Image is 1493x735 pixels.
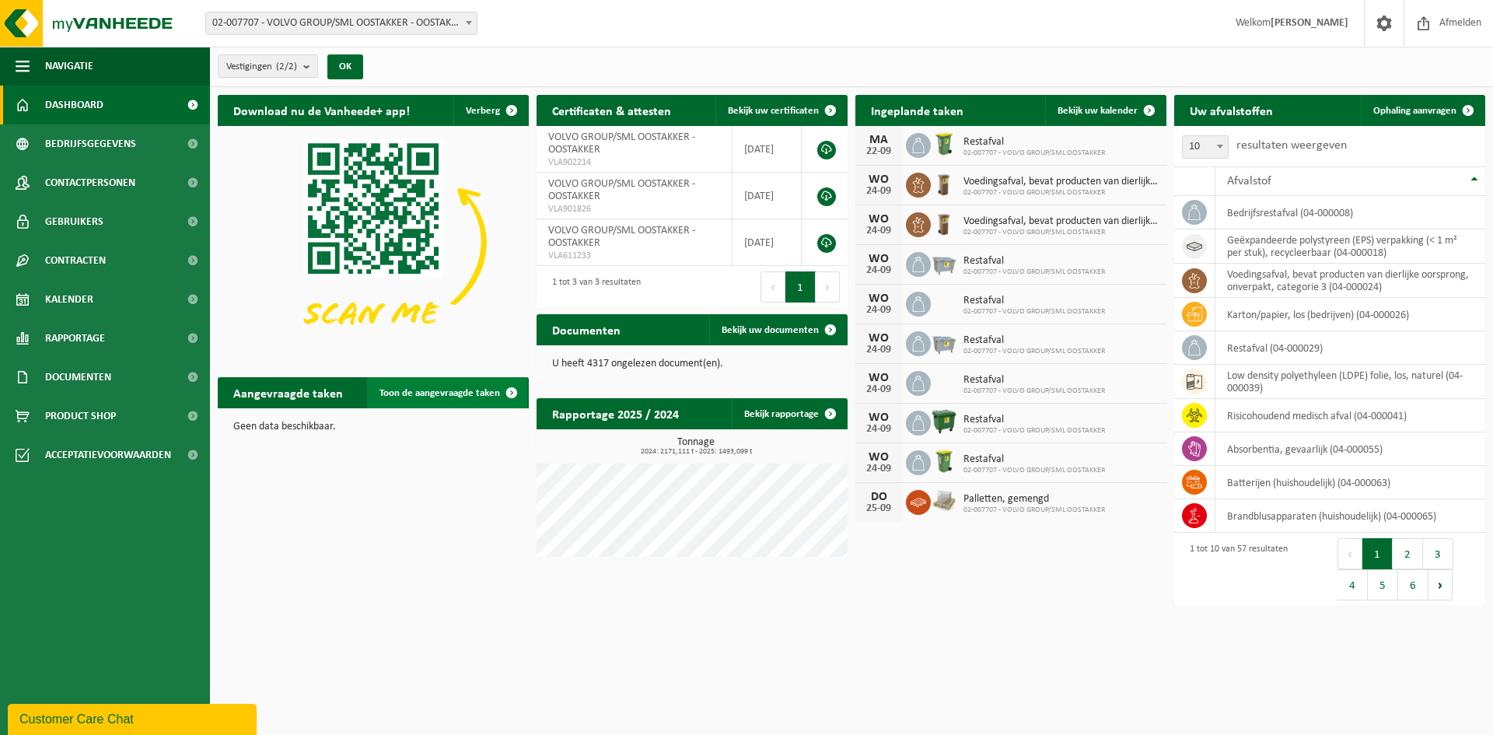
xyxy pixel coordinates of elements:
td: karton/papier, los (bedrijven) (04-000026) [1215,298,1485,331]
span: Dashboard [45,86,103,124]
td: voedingsafval, bevat producten van dierlijke oorsprong, onverpakt, categorie 3 (04-000024) [1215,264,1485,298]
h2: Aangevraagde taken [218,377,358,408]
div: 1 tot 10 van 57 resultaten [1182,537,1288,602]
span: Verberg [466,106,500,116]
td: bedrijfsrestafval (04-000008) [1215,196,1485,229]
div: MA [863,134,894,146]
span: 02-007707 - VOLVO GROUP/SML OOSTAKKER [963,228,1159,237]
img: Download de VHEPlus App [218,126,529,359]
button: 4 [1337,569,1368,600]
span: Restafval [963,414,1105,426]
p: U heeft 4317 ongelezen document(en). [552,359,832,369]
span: 02-007707 - VOLVO GROUP/SML OOSTAKKER [963,149,1105,158]
span: Voedingsafval, bevat producten van dierlijke oorsprong, onverpakt, categorie 3 [963,176,1159,188]
div: WO [863,292,894,305]
td: risicohoudend medisch afval (04-000041) [1215,399,1485,432]
button: 5 [1368,569,1398,600]
button: Vestigingen(2/2) [218,54,318,78]
span: Bekijk uw documenten [722,325,819,335]
span: 10 [1182,135,1229,159]
span: 02-007707 - VOLVO GROUP/SML OOSTAKKER [963,268,1105,277]
a: Bekijk uw kalender [1045,95,1165,126]
div: WO [863,372,894,384]
label: resultaten weergeven [1236,139,1347,152]
h2: Certificaten & attesten [537,95,687,125]
span: Restafval [963,255,1105,268]
img: WB-0240-HPE-GN-50 [931,131,957,157]
a: Bekijk uw certificaten [715,95,846,126]
span: Restafval [963,136,1105,149]
span: 10 [1183,136,1228,158]
span: Voedingsafval, bevat producten van dierlijke oorsprong, onverpakt, categorie 3 [963,215,1159,228]
span: Acceptatievoorwaarden [45,436,171,474]
span: Restafval [963,453,1105,466]
span: Documenten [45,358,111,397]
span: 02-007707 - VOLVO GROUP/SML OOSTAKKER - OOSTAKKER [206,12,477,34]
div: DO [863,491,894,503]
span: 2024: 2171,111 t - 2025: 1493,099 t [544,448,848,456]
img: WB-2500-GAL-GY-01 [931,329,957,355]
button: Verberg [453,95,527,126]
img: WB-0140-HPE-BN-01 [931,210,957,236]
button: 6 [1398,569,1428,600]
span: 02-007707 - VOLVO GROUP/SML OOSTAKKER [963,426,1105,436]
h2: Documenten [537,314,636,345]
span: Palletten, gemengd [963,493,1105,506]
span: Afvalstof [1227,175,1271,187]
a: Toon de aangevraagde taken [367,377,527,408]
div: 24-09 [863,226,894,236]
td: absorbentia, gevaarlijk (04-000055) [1215,432,1485,466]
button: OK [327,54,363,79]
span: VLA611233 [548,250,720,262]
a: Bekijk uw documenten [709,314,846,345]
td: [DATE] [733,219,802,266]
div: WO [863,411,894,424]
span: Bekijk uw kalender [1058,106,1138,116]
span: Navigatie [45,47,93,86]
span: Restafval [963,374,1105,387]
button: Previous [1337,538,1362,569]
div: WO [863,213,894,226]
button: 1 [1362,538,1393,569]
span: Rapportage [45,319,105,358]
div: WO [863,332,894,345]
span: Bedrijfsgegevens [45,124,136,163]
span: 02-007707 - VOLVO GROUP/SML OOSTAKKER [963,347,1105,356]
span: Vestigingen [226,55,297,79]
button: Previous [760,271,785,303]
a: Ophaling aanvragen [1361,95,1484,126]
div: 24-09 [863,345,894,355]
button: Next [1428,569,1453,600]
td: [DATE] [733,173,802,219]
span: 02-007707 - VOLVO GROUP/SML OOSTAKKER [963,466,1105,475]
div: 22-09 [863,146,894,157]
div: 24-09 [863,424,894,435]
div: 25-09 [863,503,894,514]
div: 24-09 [863,265,894,276]
div: 24-09 [863,186,894,197]
h2: Ingeplande taken [855,95,979,125]
span: Bekijk uw certificaten [728,106,819,116]
img: WB-1100-HPE-GN-01 [931,408,957,435]
div: WO [863,451,894,464]
div: WO [863,253,894,265]
button: 1 [785,271,816,303]
div: 24-09 [863,464,894,474]
span: VLA902214 [548,156,720,169]
p: Geen data beschikbaar. [233,422,513,432]
img: WB-0140-HPE-BN-01 [931,170,957,197]
td: brandblusapparaten (huishoudelijk) (04-000065) [1215,499,1485,533]
img: LP-PA-00000-WDN-11 [931,488,957,514]
span: Gebruikers [45,202,103,241]
h2: Uw afvalstoffen [1174,95,1288,125]
td: restafval (04-000029) [1215,331,1485,365]
span: 02-007707 - VOLVO GROUP/SML OOSTAKKER - OOSTAKKER [205,12,477,35]
span: VOLVO GROUP/SML OOSTAKKER - OOSTAKKER [548,225,695,249]
strong: [PERSON_NAME] [1271,17,1348,29]
span: 02-007707 - VOLVO GROUP/SML OOSTAKKER [963,188,1159,198]
count: (2/2) [276,61,297,72]
td: batterijen (huishoudelijk) (04-000063) [1215,466,1485,499]
button: 2 [1393,538,1423,569]
img: WB-0240-HPE-GN-50 [931,448,957,474]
